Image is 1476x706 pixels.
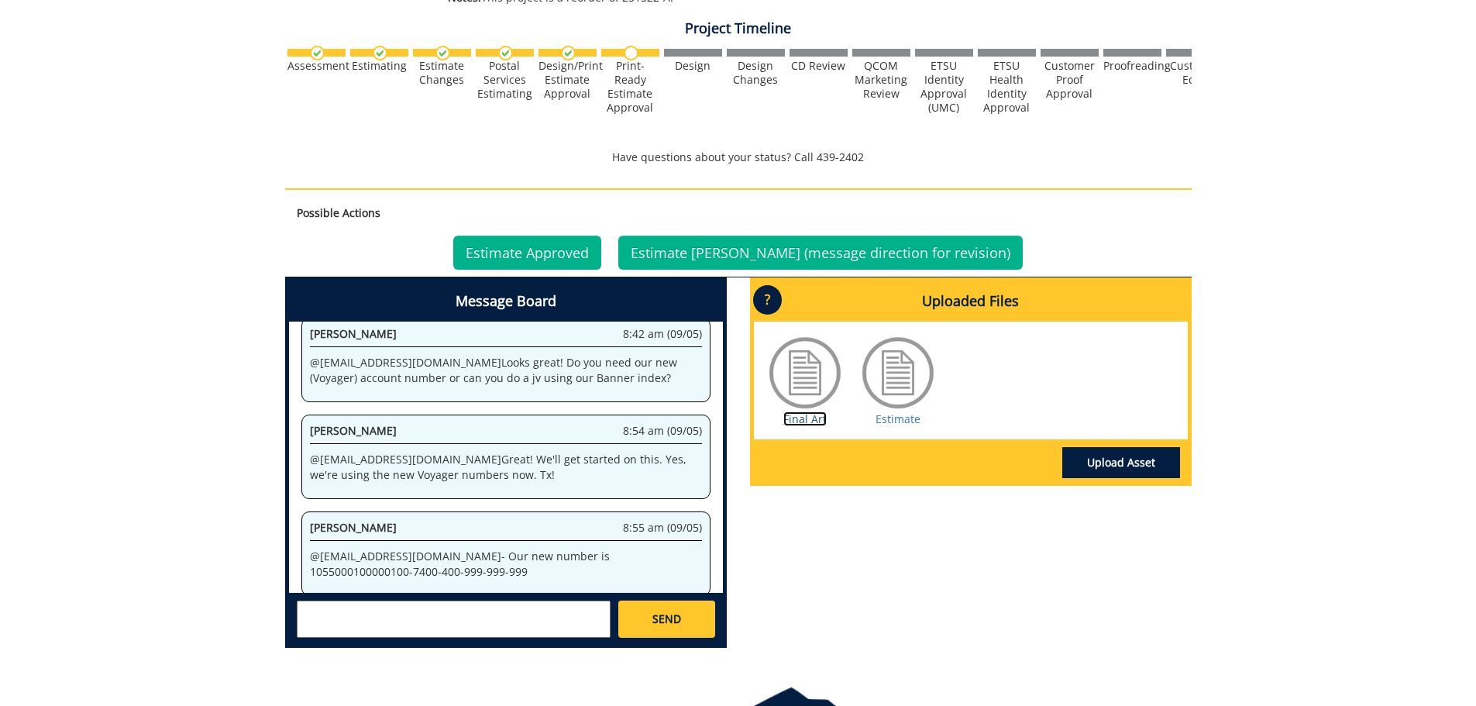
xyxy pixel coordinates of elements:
[285,21,1192,36] h4: Project Timeline
[297,601,611,638] textarea: messageToSend
[310,355,702,386] p: @ [EMAIL_ADDRESS][DOMAIN_NAME] Looks great! Do you need our new (Voyager) account number or can y...
[310,423,397,438] span: [PERSON_NAME]
[790,59,848,73] div: CD Review
[852,59,910,101] div: QCOM Marketing Review
[618,601,714,638] a: SEND
[652,611,681,627] span: SEND
[783,412,827,426] a: Final Art
[1103,59,1161,73] div: Proofreading
[285,150,1192,165] p: Have questions about your status? Call 439-2402
[624,46,638,60] img: no
[915,59,973,115] div: ETSU Identity Approval (UMC)
[1041,59,1099,101] div: Customer Proof Approval
[310,520,397,535] span: [PERSON_NAME]
[978,59,1036,115] div: ETSU Health Identity Approval
[623,326,702,342] span: 8:42 am (09/05)
[623,520,702,536] span: 8:55 am (09/05)
[310,549,702,580] p: @ [EMAIL_ADDRESS][DOMAIN_NAME] - Our new number is 1055000100000100-7400-400-999-999-999
[1062,447,1180,478] a: Upload Asset
[350,59,408,73] div: Estimating
[538,59,597,101] div: Design/Print Estimate Approval
[453,236,601,270] a: Estimate Approved
[623,423,702,439] span: 8:54 am (09/05)
[297,205,380,220] strong: Possible Actions
[413,59,471,87] div: Estimate Changes
[561,46,576,60] img: checkmark
[476,59,534,101] div: Postal Services Estimating
[754,281,1188,322] h4: Uploaded Files
[727,59,785,87] div: Design Changes
[876,412,920,426] a: Estimate
[498,46,513,60] img: checkmark
[310,452,702,483] p: @ [EMAIL_ADDRESS][DOMAIN_NAME] Great! We'll get started on this. Yes, we're using the new Voyager...
[435,46,450,60] img: checkmark
[310,46,325,60] img: checkmark
[1166,59,1224,87] div: Customer Edits
[287,59,346,73] div: Assessment
[618,236,1023,270] a: Estimate [PERSON_NAME] (message direction for revision)
[601,59,659,115] div: Print-Ready Estimate Approval
[664,59,722,73] div: Design
[753,285,782,315] p: ?
[289,281,723,322] h4: Message Board
[373,46,387,60] img: checkmark
[310,326,397,341] span: [PERSON_NAME]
